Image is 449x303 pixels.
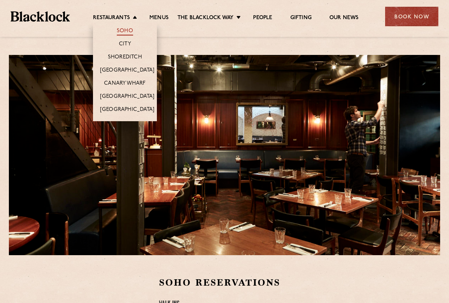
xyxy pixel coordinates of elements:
[290,15,312,22] a: Gifting
[385,7,438,26] div: Book Now
[100,67,154,75] a: [GEOGRAPHIC_DATA]
[108,54,142,62] a: Shoreditch
[253,15,272,22] a: People
[329,15,359,22] a: Our News
[100,93,154,101] a: [GEOGRAPHIC_DATA]
[93,15,130,22] a: Restaurants
[117,28,133,35] a: Soho
[159,276,431,289] h2: Soho Reservations
[119,41,131,49] a: City
[177,15,234,22] a: The Blacklock Way
[11,11,70,21] img: BL_Textured_Logo-footer-cropped.svg
[104,80,146,88] a: Canary Wharf
[149,15,169,22] a: Menus
[100,106,154,114] a: [GEOGRAPHIC_DATA]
